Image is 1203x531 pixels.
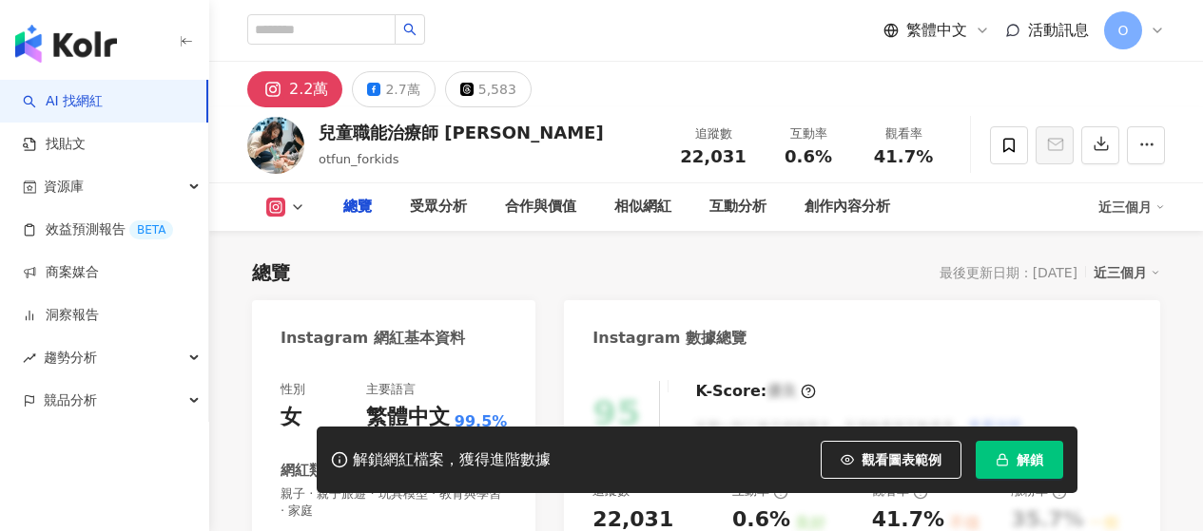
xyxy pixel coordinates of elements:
[23,263,99,282] a: 商案媒合
[252,259,290,286] div: 總覽
[1117,20,1128,41] span: O
[709,196,766,218] div: 互動分析
[772,124,844,143] div: 互動率
[366,381,416,398] div: 主要語言
[455,411,508,432] span: 99.5%
[353,450,551,470] div: 解鎖網紅檔案，獲得進階數據
[281,381,305,398] div: 性別
[867,124,940,143] div: 觀看率
[15,25,117,63] img: logo
[445,71,532,107] button: 5,583
[289,76,328,103] div: 2.2萬
[410,196,467,218] div: 受眾分析
[403,23,417,36] span: search
[785,147,832,166] span: 0.6%
[281,328,465,349] div: Instagram 網紅基本資料
[906,20,967,41] span: 繁體中文
[281,485,507,520] span: 親子 · 親子旅遊 · 玩具模型 · 教育與學習 · 家庭
[1017,452,1043,467] span: 解鎖
[862,452,941,467] span: 觀看圖表範例
[23,92,103,111] a: searchAI 找網紅
[976,441,1063,479] button: 解鎖
[44,165,84,208] span: 資源庫
[680,146,746,166] span: 22,031
[23,306,99,325] a: 洞察報告
[592,328,747,349] div: Instagram 數據總覽
[385,76,419,103] div: 2.7萬
[1098,192,1165,222] div: 近三個月
[940,265,1077,280] div: 最後更新日期：[DATE]
[805,196,890,218] div: 創作內容分析
[319,152,399,166] span: otfun_forkids
[366,403,450,432] div: 繁體中文
[343,196,372,218] div: 總覽
[821,441,961,479] button: 觀看圖表範例
[614,196,671,218] div: 相似網紅
[281,403,301,432] div: 女
[44,379,97,422] span: 競品分析
[23,135,86,154] a: 找貼文
[1094,260,1160,285] div: 近三個月
[478,76,516,103] div: 5,583
[44,336,97,379] span: 趨勢分析
[677,124,749,143] div: 追蹤數
[695,381,816,402] div: K-Score :
[505,196,576,218] div: 合作與價值
[352,71,435,107] button: 2.7萬
[247,117,304,174] img: KOL Avatar
[1028,21,1089,39] span: 活動訊息
[874,147,933,166] span: 41.7%
[319,121,604,144] div: 兒童職能治療師 [PERSON_NAME]
[23,220,173,239] a: 效益預測報告BETA
[23,351,36,365] span: rise
[247,71,342,107] button: 2.2萬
